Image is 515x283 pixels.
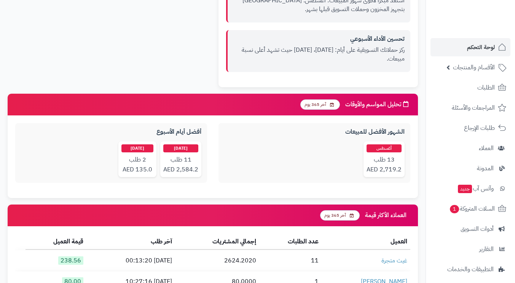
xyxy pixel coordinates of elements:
img: logo-2.png [463,21,508,37]
td: 2624.2020 [175,250,259,271]
th: آخر طلب [86,234,175,250]
span: الطلبات [477,82,495,93]
a: غيث متجرة [381,256,407,265]
a: الطلبات [430,78,510,97]
h3: تحليل المواسم والأوقات [345,101,410,108]
span: 1 [450,205,459,213]
a: العملاء [430,139,510,157]
span: المدونة [477,163,494,174]
p: ركز حملاتك التسويقية على أيام: [DATE]، [DATE] حيث تشهد أعلى نسبة مبيعات. [233,46,405,63]
span: 238.56 [58,256,83,265]
a: المراجعات والأسئلة [430,99,510,117]
a: التطبيقات والخدمات [430,260,510,278]
span: [DATE] [163,144,198,152]
span: الأقسام والمنتجات [453,62,495,73]
span: 2,719.2 AED [367,165,402,174]
span: 11 طلب [163,155,198,164]
span: التقارير [479,244,494,254]
a: طلبات الإرجاع [430,119,510,137]
span: التطبيقات والخدمات [447,264,494,275]
h4: أفضل أيام الأسبوع [21,129,201,136]
h3: العملاء الأكثر قيمة [365,212,410,219]
td: 11 [259,250,322,271]
h4: تحسين الأداء الأسبوعي [233,36,405,43]
span: 2,584.2 AED [163,165,198,174]
span: 135.0 AED [123,165,152,174]
span: 13 طلب [367,155,402,164]
span: السلات المتروكة [449,203,495,214]
td: [DATE] 00:13:20 [86,250,175,271]
span: آخر 365 يوم [300,99,340,110]
a: لوحة التحكم [430,38,510,56]
span: آخر 365 يوم [320,210,360,221]
span: العملاء [479,143,494,153]
h4: الشهور الأفضل للمبيعات [224,129,405,136]
th: العميل [322,234,410,250]
a: وآتس آبجديد [430,179,510,198]
th: إجمالي المشتريات [175,234,259,250]
span: طلبات الإرجاع [464,123,495,133]
a: أدوات التسويق [430,220,510,238]
th: قيمة العميل [26,234,86,250]
span: وآتس آب [457,183,494,194]
span: لوحة التحكم [467,42,495,53]
span: جديد [458,185,472,193]
span: أغسطس [367,144,402,152]
span: 2 طلب [123,155,152,164]
a: السلات المتروكة1 [430,200,510,218]
th: عدد الطلبات [259,234,322,250]
span: [DATE] [121,144,153,152]
a: التقارير [430,240,510,258]
span: أدوات التسويق [461,224,494,234]
span: المراجعات والأسئلة [452,102,495,113]
a: المدونة [430,159,510,177]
